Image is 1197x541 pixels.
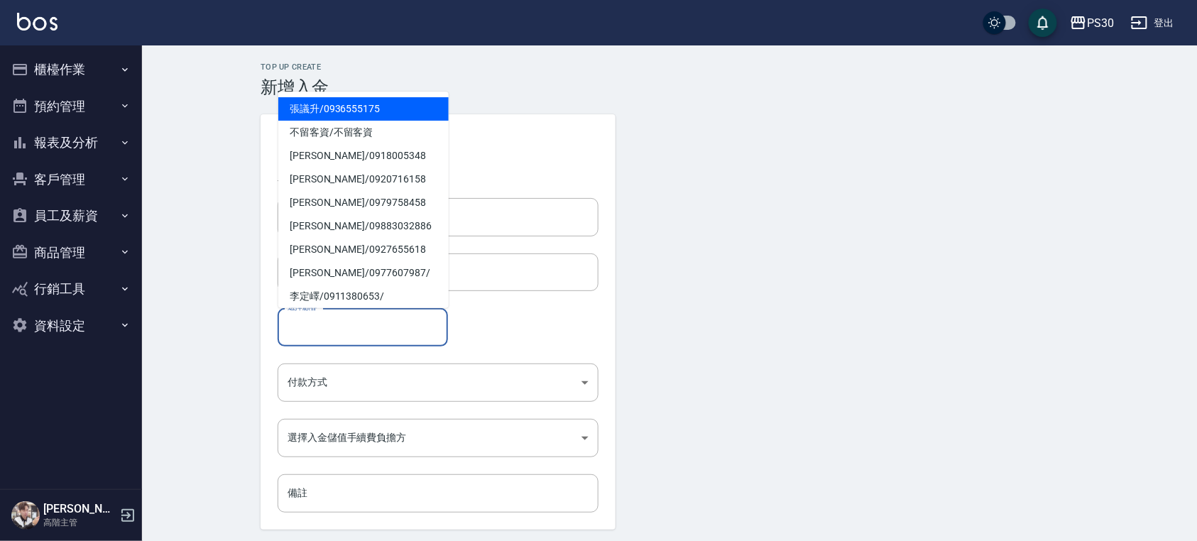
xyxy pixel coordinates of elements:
[43,502,116,516] h5: [PERSON_NAME]
[278,168,449,191] span: [PERSON_NAME] / 0920716158
[278,261,449,285] span: [PERSON_NAME] / 0977607987 /
[261,62,1078,72] h2: Top Up Create
[278,121,449,144] span: 不留客資 / 不留客資
[6,270,136,307] button: 行銷工具
[11,501,40,530] img: Person
[6,88,136,125] button: 預約管理
[6,161,136,198] button: 客戶管理
[278,97,449,121] span: 張議升 / 0936555175
[1029,9,1057,37] button: save
[278,214,449,238] span: [PERSON_NAME] / 09883032886
[278,285,449,308] span: 李定嶧 / 0911380653 /
[278,144,449,168] span: [PERSON_NAME] / 0918005348
[1125,10,1180,36] button: 登出
[43,516,116,529] p: 高階主管
[6,51,136,88] button: 櫃檯作業
[17,13,58,31] img: Logo
[261,77,1078,97] h3: 新增入金
[1087,14,1114,32] div: PS30
[278,238,449,261] span: [PERSON_NAME] / 0927655618
[6,234,136,271] button: 商品管理
[1064,9,1120,38] button: PS30
[6,307,136,344] button: 資料設定
[278,191,449,214] span: [PERSON_NAME] / 0979758458
[6,124,136,161] button: 報表及分析
[6,197,136,234] button: 員工及薪資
